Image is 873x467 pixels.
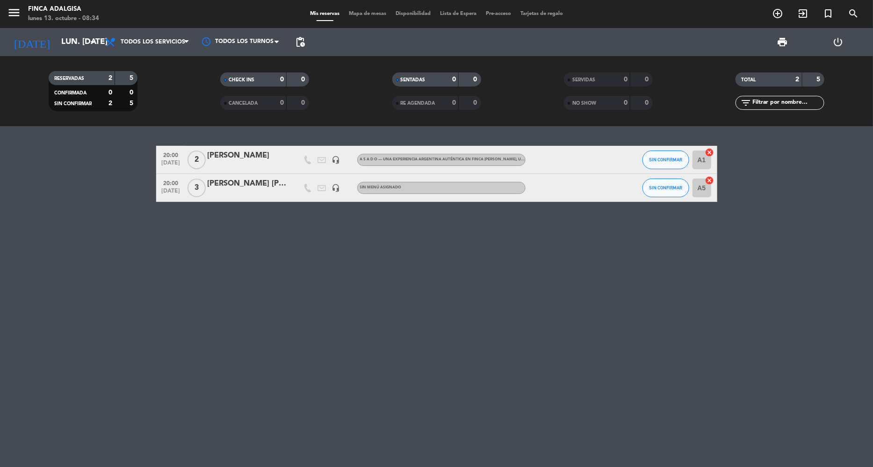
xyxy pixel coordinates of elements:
i: add_circle_outline [772,8,783,19]
strong: 0 [280,100,284,106]
span: 20:00 [159,149,183,160]
span: CANCELADA [229,101,258,106]
i: filter_list [740,97,751,108]
span: SERVIDAS [572,78,595,82]
span: pending_actions [295,36,306,48]
i: search [848,8,859,19]
div: [PERSON_NAME] [PERSON_NAME] [208,178,287,190]
div: [PERSON_NAME] [208,150,287,162]
button: SIN CONFIRMAR [642,179,689,197]
strong: 0 [645,100,650,106]
span: SIN CONFIRMAR [54,101,92,106]
strong: 0 [624,100,628,106]
strong: 5 [817,76,822,83]
strong: 0 [473,100,479,106]
strong: 0 [280,76,284,83]
span: print [777,36,788,48]
i: headset_mic [332,156,340,164]
strong: 0 [473,76,479,83]
i: exit_to_app [797,8,808,19]
i: cancel [705,148,714,157]
span: NO SHOW [572,101,596,106]
span: RE AGENDADA [401,101,435,106]
span: SIN CONFIRMAR [649,185,682,190]
span: 3 [188,179,206,197]
span: Mis reservas [305,11,344,16]
span: , USD 65 [517,158,532,161]
span: TOTAL [741,78,756,82]
i: turned_in_not [822,8,834,19]
span: SENTADAS [401,78,426,82]
span: Pre-acceso [481,11,516,16]
strong: 2 [796,76,800,83]
span: Mapa de mesas [344,11,391,16]
span: RESERVADAS [54,76,84,81]
strong: 0 [624,76,628,83]
span: CHECK INS [229,78,254,82]
strong: 5 [130,75,135,81]
span: 2 [188,151,206,169]
span: Sin menú asignado [360,186,402,189]
span: CONFIRMADA [54,91,87,95]
strong: 2 [108,75,112,81]
i: [DATE] [7,32,57,52]
div: Finca Adalgisa [28,5,99,14]
span: SIN CONFIRMAR [649,157,682,162]
strong: 0 [108,89,112,96]
span: [DATE] [159,160,183,171]
div: LOG OUT [810,28,866,56]
i: cancel [705,176,714,185]
strong: 0 [130,89,135,96]
strong: 2 [108,100,112,107]
button: menu [7,6,21,23]
i: power_settings_new [833,36,844,48]
span: Disponibilidad [391,11,435,16]
i: arrow_drop_down [87,36,98,48]
strong: 0 [452,76,456,83]
span: Todos los servicios [121,39,185,45]
strong: 0 [452,100,456,106]
span: [DATE] [159,188,183,199]
span: A S A D O — Una experiencia Argentina auténtica en Finca [PERSON_NAME] [360,158,532,161]
i: menu [7,6,21,20]
strong: 0 [302,100,307,106]
span: Tarjetas de regalo [516,11,568,16]
button: SIN CONFIRMAR [642,151,689,169]
strong: 0 [645,76,650,83]
i: headset_mic [332,184,340,192]
input: Filtrar por nombre... [751,98,824,108]
span: Lista de Espera [435,11,481,16]
strong: 5 [130,100,135,107]
strong: 0 [302,76,307,83]
span: 20:00 [159,177,183,188]
div: lunes 13. octubre - 08:34 [28,14,99,23]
